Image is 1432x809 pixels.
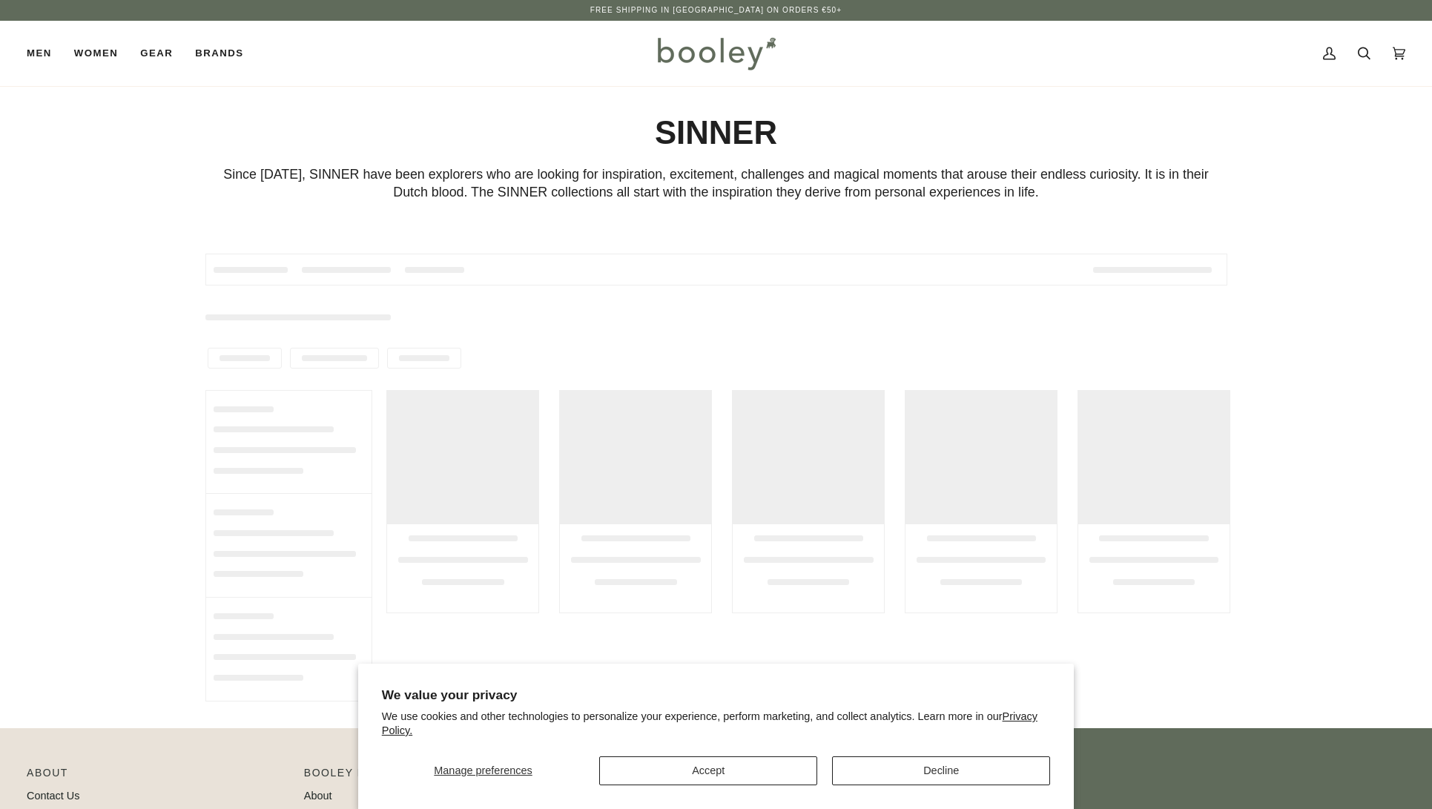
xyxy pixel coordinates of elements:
p: Pipeline_Footer Main [27,765,289,788]
button: Accept [599,756,817,785]
img: Booley [651,32,781,75]
button: Manage preferences [382,756,585,785]
a: About [304,790,332,802]
a: Men [27,21,63,86]
span: Gear [140,46,173,61]
h1: SINNER [205,113,1227,153]
a: Contact Us [27,790,79,802]
a: Gear [129,21,184,86]
a: Brands [184,21,254,86]
span: Brands [195,46,243,61]
button: Decline [832,756,1050,785]
p: Since [DATE], SINNER have been explorers who are looking for inspiration, excitement, challenges ... [205,165,1227,202]
span: Manage preferences [434,765,532,776]
p: We use cookies and other technologies to personalize your experience, perform marketing, and coll... [382,710,1051,738]
h2: We value your privacy [382,687,1051,703]
span: Men [27,46,52,61]
span: Women [74,46,118,61]
a: Women [63,21,129,86]
p: Free Shipping in [GEOGRAPHIC_DATA] on Orders €50+ [590,4,842,16]
p: Booley Bonus [304,765,567,788]
a: Privacy Policy. [382,710,1037,736]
